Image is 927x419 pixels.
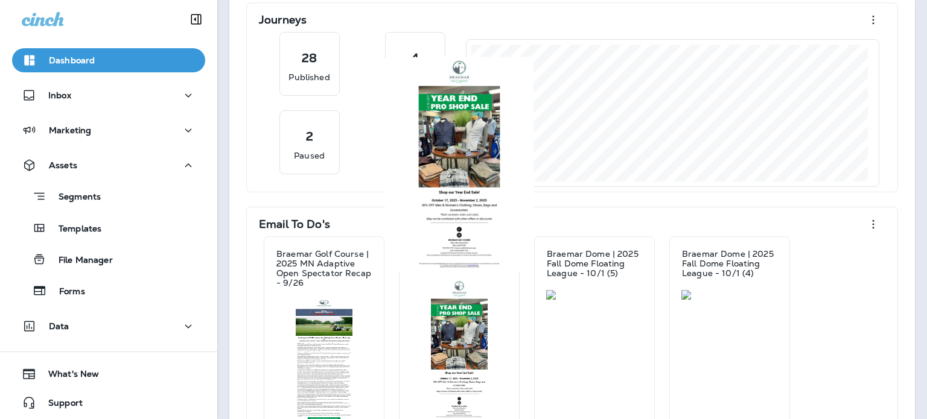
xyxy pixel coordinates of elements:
[12,247,205,272] button: File Manager
[12,183,205,209] button: Segments
[259,218,330,230] p: Email To Do's
[46,224,101,235] p: Templates
[302,52,317,64] p: 28
[12,118,205,142] button: Marketing
[36,369,99,383] span: What's New
[12,48,205,72] button: Dashboard
[288,71,330,83] p: Published
[294,150,325,162] p: Paused
[12,278,205,303] button: Forms
[12,215,205,241] button: Templates
[546,290,643,300] img: d258cffc-1ebd-477a-85ca-638d4058b8c1.jpg
[276,249,372,288] p: Braemar Golf Course | 2025 MN Adaptive Open Spectator Recap - 9/26
[46,255,113,266] p: File Manager
[12,391,205,415] button: Support
[411,52,419,64] p: 4
[682,249,777,278] p: Braemar Dome | 2025 Fall Dome Floating League - 10/1 (4)
[306,130,313,142] p: 2
[48,90,71,100] p: Inbox
[390,59,529,269] img: 845942f0-82e6-4de9-a178-c369fc29c610.jpg
[46,192,101,204] p: Segments
[49,160,77,170] p: Assets
[547,249,642,278] p: Braemar Dome | 2025 Fall Dome Floating League - 10/1 (5)
[36,398,83,412] span: Support
[49,125,91,135] p: Marketing
[49,55,95,65] p: Dashboard
[12,362,205,386] button: What's New
[12,314,205,338] button: Data
[681,290,778,300] img: 49fbe0a5-be5e-4fe8-90b9-5570a44602dc.jpg
[259,14,307,26] p: Journeys
[12,153,205,177] button: Assets
[12,83,205,107] button: Inbox
[47,286,85,298] p: Forms
[49,321,69,331] p: Data
[179,7,213,31] button: Collapse Sidebar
